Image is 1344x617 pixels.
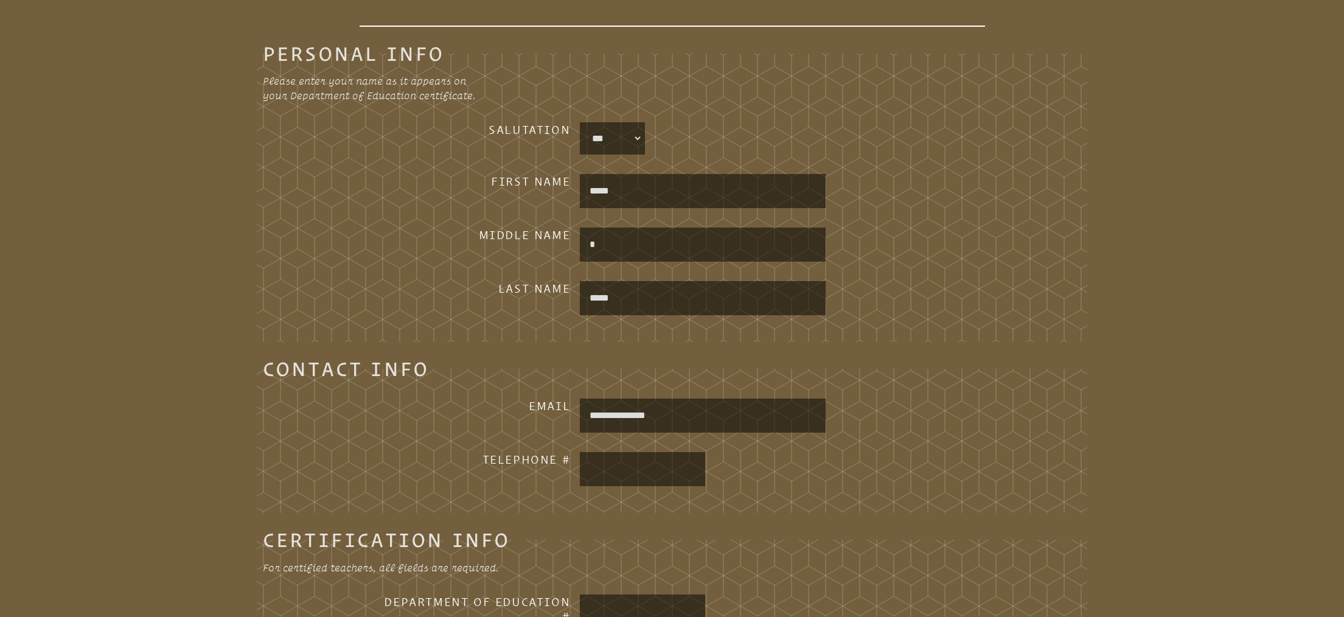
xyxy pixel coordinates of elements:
legend: Personal Info [263,46,445,61]
h3: Last Name [375,281,570,296]
h3: Telephone # [375,452,570,467]
legend: Certification Info [263,532,510,547]
h3: Email [375,399,570,413]
select: persons_salutation [582,125,642,152]
h3: First Name [375,174,570,189]
legend: Contact Info [263,361,429,376]
p: Please enter your name as it appears on your Department of Education certificate. [263,74,652,103]
h3: Salutation [375,122,570,137]
p: For certified teachers, all fields are required. [263,560,652,575]
h3: Middle Name [375,228,570,242]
